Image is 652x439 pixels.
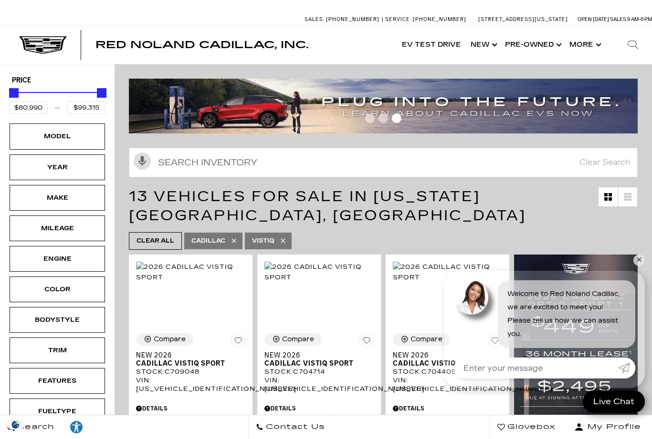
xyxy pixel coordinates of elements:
div: Year [33,162,81,173]
img: Agent profile photo [454,280,488,315]
span: New 2026 [264,351,367,359]
a: Service: [PHONE_NUMBER] [382,17,469,22]
span: Go to slide 3 [392,113,401,123]
div: Explore your accessibility options [62,420,91,434]
a: Pre-Owned [500,26,565,64]
span: Service: [385,16,411,22]
div: Color [33,284,81,295]
input: Minimum [9,102,48,114]
a: Live Chat [583,390,645,413]
div: Stock : C704405 [393,368,502,376]
button: More [565,26,604,64]
a: New 2026Cadillac VISTIQ Sport [264,351,374,368]
a: Glovebox [490,415,563,439]
div: ModelModel [10,123,105,149]
a: Red Noland Cadillac, Inc. [95,40,308,50]
span: My Profile [584,420,641,434]
svg: Click to toggle on voice search [134,153,151,170]
div: Compare [154,335,186,344]
span: New 2026 [393,351,495,359]
button: Open user profile menu [563,415,652,439]
span: Sales: [305,16,325,22]
input: Search Inventory [129,148,638,177]
div: ColorColor [10,276,105,302]
div: Compare [410,335,442,344]
span: Glovebox [505,420,556,434]
img: Opt-Out Icon [5,419,27,429]
span: Live Chat [589,396,639,407]
div: Make [33,193,81,203]
span: Red Noland Cadillac, Inc. [95,39,308,51]
span: Cadillac VISTIQ Sport [264,359,367,368]
div: FeaturesFeatures [10,368,105,394]
img: Cadillac Dark Logo with Cadillac White Text [19,36,67,54]
span: New 2026 [136,351,238,359]
a: Submit [618,357,635,378]
div: Welcome to Red Noland Cadillac, we are excited to meet you! Please tell us how we can assist you. [498,280,635,348]
span: Go to slide 2 [379,113,388,123]
button: Compare Vehicle [393,333,450,346]
div: BodystyleBodystyle [10,307,105,333]
h5: Price [12,76,103,85]
a: EV Test Drive [397,26,466,64]
div: Mileage [33,223,81,234]
span: Sales: [610,16,627,22]
div: MileageMileage [10,215,105,241]
span: Search [15,420,54,434]
span: Cadillac VISTIQ Sport [393,359,495,368]
div: Pricing Details - New 2026 Cadillac VISTIQ Sport [136,404,245,413]
div: Pricing Details - New 2026 Cadillac VISTIQ Sport [264,404,374,413]
input: Maximum [67,102,105,114]
button: Save Vehicle [359,333,374,351]
img: 2026 Cadillac VISTIQ Sport [136,262,245,283]
div: Model [33,131,81,142]
div: TrimTrim [10,337,105,363]
span: 13 Vehicles for Sale in [US_STATE][GEOGRAPHIC_DATA], [GEOGRAPHIC_DATA] [129,188,526,224]
div: Features [33,376,81,386]
div: Pricing Details - New 2026 Cadillac VISTIQ Sport [393,404,502,413]
div: Trim [33,345,81,356]
div: VIN: [US_VEHICLE_IDENTIFICATION_NUMBER] [393,376,502,393]
span: Clear All [137,235,174,247]
span: Contact Us [263,420,325,434]
button: Save Vehicle [231,333,245,351]
a: New 2026Cadillac VISTIQ Sport [393,351,502,368]
a: New [466,26,500,64]
div: VIN: [US_VEHICLE_IDENTIFICATION_NUMBER] [264,376,374,393]
div: Maximum Price [97,88,106,98]
button: Compare Vehicle [136,333,193,346]
span: Go to slide 1 [365,113,375,123]
span: Cadillac VISTIQ Sport [136,359,238,368]
span: Open [DATE] [578,16,609,22]
div: Engine [33,254,81,264]
div: YearYear [10,154,105,180]
div: EngineEngine [10,246,105,272]
img: 2026 Cadillac VISTIQ Sport [264,262,374,283]
a: Contact Us [248,415,333,439]
span: VISTIQ [252,235,274,247]
img: ev-blog-post-banners4 [129,79,638,133]
a: Sales: [PHONE_NUMBER] [305,17,382,22]
span: [PHONE_NUMBER] [326,16,379,22]
input: Enter your message [454,357,618,378]
div: Price [9,85,105,114]
button: Compare Vehicle [264,333,322,346]
div: FueltypeFueltype [10,398,105,424]
div: Stock : C709048 [136,368,245,376]
span: 9 AM-6 PM [627,16,652,22]
div: MakeMake [10,185,105,211]
section: Click to Open Cookie Consent Modal [5,419,27,429]
span: [PHONE_NUMBER] [413,16,466,22]
img: 2026 Cadillac VISTIQ Sport [393,262,502,283]
div: Stock : C704714 [264,368,374,376]
span: Cadillac [191,235,225,247]
div: Fueltype [33,406,81,417]
a: [STREET_ADDRESS][US_STATE] [478,16,568,22]
div: Compare [282,335,314,344]
a: New 2026Cadillac VISTIQ Sport [136,351,245,368]
div: VIN: [US_VEHICLE_IDENTIFICATION_NUMBER] [136,376,245,393]
div: Bodystyle [33,315,81,325]
a: Explore your accessibility options [62,415,91,439]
